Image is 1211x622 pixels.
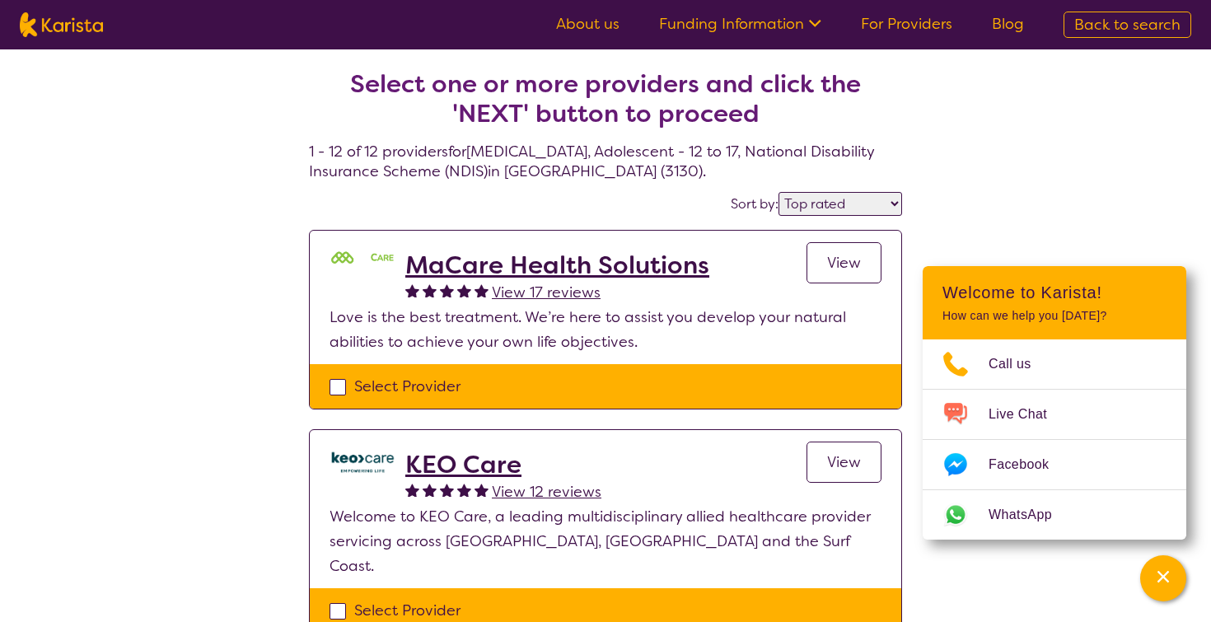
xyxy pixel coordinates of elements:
ul: Choose channel [923,339,1186,540]
div: Channel Menu [923,266,1186,540]
img: fullstar [475,283,489,297]
p: How can we help you [DATE]? [942,309,1167,323]
span: Back to search [1074,15,1181,35]
a: View [807,442,881,483]
span: Call us [989,352,1051,376]
p: Love is the best treatment. We’re here to assist you develop your natural abilities to achieve yo... [330,305,881,354]
a: Funding Information [659,14,821,34]
img: fullstar [405,283,419,297]
span: View [827,253,861,273]
img: fullstar [423,283,437,297]
button: Channel Menu [1140,555,1186,601]
a: For Providers [861,14,952,34]
a: View 12 reviews [492,479,601,504]
img: fullstar [423,483,437,497]
span: WhatsApp [989,503,1072,527]
a: Web link opens in a new tab. [923,490,1186,540]
img: fullstar [457,283,471,297]
img: fullstar [440,283,454,297]
img: fullstar [405,483,419,497]
span: View [827,452,861,472]
a: Blog [992,14,1024,34]
h4: 1 - 12 of 12 providers for [MEDICAL_DATA] , Adolescent - 12 to 17 , National Disability Insurance... [309,30,902,181]
a: View [807,242,881,283]
a: About us [556,14,620,34]
a: View 17 reviews [492,280,601,305]
img: Karista logo [20,12,103,37]
span: Live Chat [989,402,1067,427]
img: fullstar [440,483,454,497]
span: Facebook [989,452,1068,477]
img: fullstar [475,483,489,497]
span: View 12 reviews [492,482,601,502]
a: MaCare Health Solutions [405,250,709,280]
img: mgttalrdbt23wl6urpfy.png [330,250,395,267]
a: KEO Care [405,450,601,479]
img: fullstar [457,483,471,497]
label: Sort by: [731,195,778,213]
span: View 17 reviews [492,283,601,302]
a: Back to search [1064,12,1191,38]
p: Welcome to KEO Care, a leading multidisciplinary allied healthcare provider servicing across [GEO... [330,504,881,578]
h2: Welcome to Karista! [942,283,1167,302]
img: a39ze0iqsfmbvtwnthmw.png [330,450,395,474]
h2: Select one or more providers and click the 'NEXT' button to proceed [329,69,882,129]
